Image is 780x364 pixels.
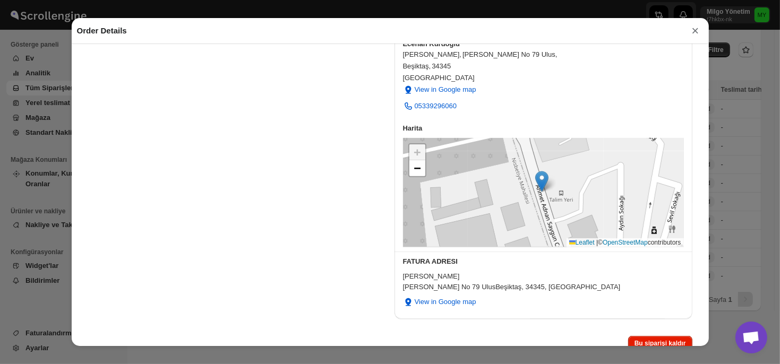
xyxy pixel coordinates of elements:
[403,271,684,292] div: [PERSON_NAME] [PERSON_NAME] No 79 Ulus Beşiktaş, 34345, [GEOGRAPHIC_DATA]
[687,23,703,38] button: ×
[415,297,476,307] span: View in Google map
[77,25,127,36] h2: Order Details
[403,61,431,72] span: Beşiktaş ,
[462,49,557,60] span: [PERSON_NAME] No 79 Ulus ,
[409,144,425,160] a: Zoom in
[403,256,684,267] h3: FATURA ADRESI
[403,123,684,134] h3: Harita
[397,293,483,310] button: View in Google map
[397,98,464,115] a: 05339296060
[415,84,476,95] span: View in Google map
[397,81,483,98] button: View in Google map
[567,238,684,247] div: © contributors
[403,40,460,48] b: Ecehan Kurdoglu
[414,145,421,159] span: +
[603,239,648,246] a: OpenStreetMap
[414,161,421,175] span: −
[535,171,548,192] img: Marker
[409,160,425,176] a: Zoom out
[415,101,457,111] span: 05339296060
[596,239,598,246] span: |
[403,49,462,60] span: [PERSON_NAME] ,
[735,322,767,353] div: Açık sohbet
[628,336,692,351] button: Bu siparişi kaldır
[635,339,686,348] span: Bu siparişi kaldır
[569,239,595,246] a: Leaflet
[403,73,684,83] span: [GEOGRAPHIC_DATA]
[432,61,451,72] span: 34345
